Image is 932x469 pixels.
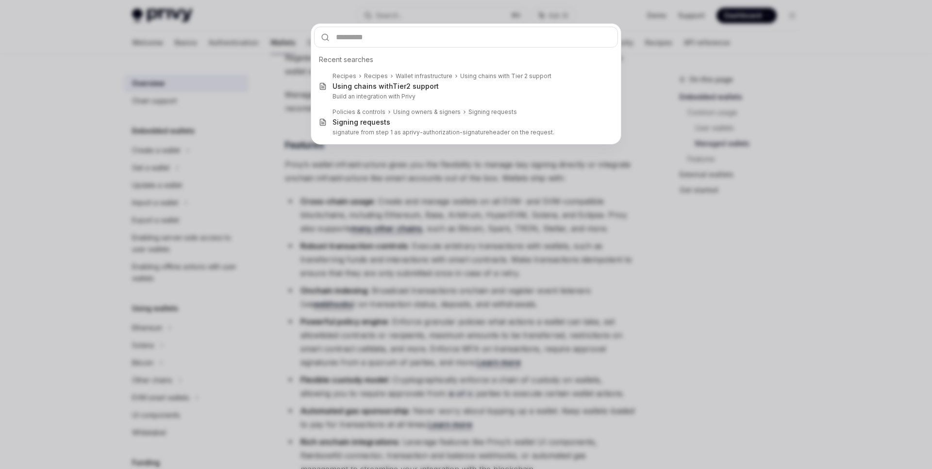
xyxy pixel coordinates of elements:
div: Recipes [364,72,388,80]
div: Using owners & signers [393,108,461,116]
div: Recipes [333,72,356,80]
b: Tier [393,82,406,90]
span: Recent searches [319,55,373,65]
b: privy-authorization-signature [406,129,489,136]
div: Wallet infrastructure [396,72,452,80]
div: Using chains with Tier 2 support [460,72,551,80]
div: Using chains with 2 support [333,82,439,91]
div: Signing requests [468,108,517,116]
div: Signing requests [333,118,390,127]
p: Build an integration with Privy [333,93,598,100]
div: Policies & controls [333,108,385,116]
p: signature from step 1 as a header on the request. [333,129,598,136]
